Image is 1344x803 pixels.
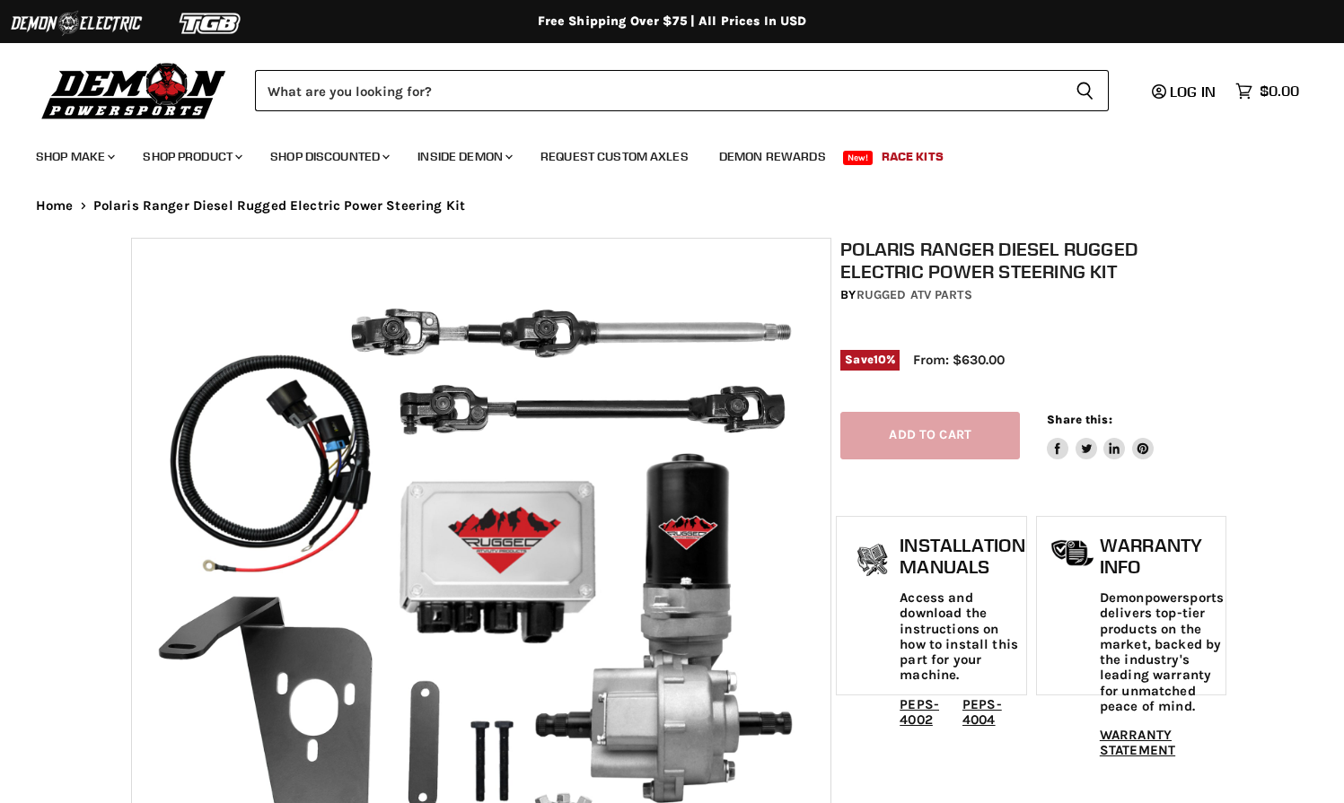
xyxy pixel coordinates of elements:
[1170,83,1216,100] span: Log in
[129,138,253,175] a: Shop Product
[962,696,1002,728] a: PEPS-4004
[900,535,1024,577] h1: Installation Manuals
[1100,535,1224,577] h1: Warranty Info
[850,539,895,584] img: install_manual-icon.png
[36,198,74,214] a: Home
[1061,70,1109,111] button: Search
[840,238,1222,283] h1: Polaris Ranger Diesel Rugged Electric Power Steering Kit
[900,590,1024,684] p: Access and download the instructions on how to install this part for your machine.
[257,138,400,175] a: Shop Discounted
[9,6,144,40] img: Demon Electric Logo 2
[1100,590,1224,714] p: Demonpowersports delivers top-tier products on the market, backed by the industry's leading warra...
[255,70,1061,111] input: Search
[840,350,900,370] span: Save %
[874,353,886,366] span: 10
[404,138,523,175] a: Inside Demon
[1050,539,1095,567] img: warranty-icon.png
[22,138,126,175] a: Shop Make
[868,138,957,175] a: Race Kits
[706,138,839,175] a: Demon Rewards
[527,138,702,175] a: Request Custom Axles
[1226,78,1308,104] a: $0.00
[1047,412,1154,459] aside: Share this:
[856,287,972,302] a: Rugged ATV Parts
[22,131,1295,175] ul: Main menu
[1260,83,1299,100] span: $0.00
[93,198,465,214] span: Polaris Ranger Diesel Rugged Electric Power Steering Kit
[1100,727,1175,758] a: WARRANTY STATEMENT
[840,285,1222,305] div: by
[1047,413,1111,426] span: Share this:
[900,696,939,728] a: PEPS-4002
[144,6,278,40] img: TGB Logo 2
[913,352,1005,368] span: From: $630.00
[36,58,233,122] img: Demon Powersports
[843,151,874,165] span: New!
[255,70,1109,111] form: Product
[1144,83,1226,100] a: Log in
